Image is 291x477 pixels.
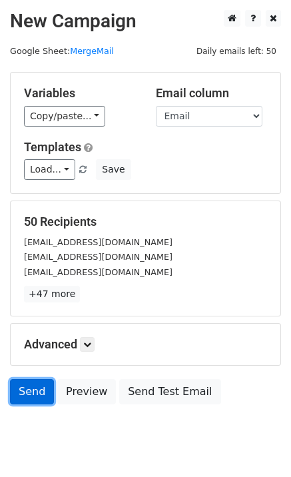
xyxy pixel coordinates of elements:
a: Send [10,379,54,404]
h5: Variables [24,86,136,101]
span: Daily emails left: 50 [192,44,281,59]
iframe: Chat Widget [224,413,291,477]
button: Save [96,159,131,180]
h2: New Campaign [10,10,281,33]
a: MergeMail [70,46,114,56]
a: +47 more [24,286,80,302]
small: [EMAIL_ADDRESS][DOMAIN_NAME] [24,267,172,277]
small: [EMAIL_ADDRESS][DOMAIN_NAME] [24,237,172,247]
h5: 50 Recipients [24,215,267,229]
a: Copy/paste... [24,106,105,127]
a: Send Test Email [119,379,220,404]
a: Templates [24,140,81,154]
small: [EMAIL_ADDRESS][DOMAIN_NAME] [24,252,172,262]
small: Google Sheet: [10,46,114,56]
a: Load... [24,159,75,180]
h5: Advanced [24,337,267,352]
a: Preview [57,379,116,404]
h5: Email column [156,86,268,101]
a: Daily emails left: 50 [192,46,281,56]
